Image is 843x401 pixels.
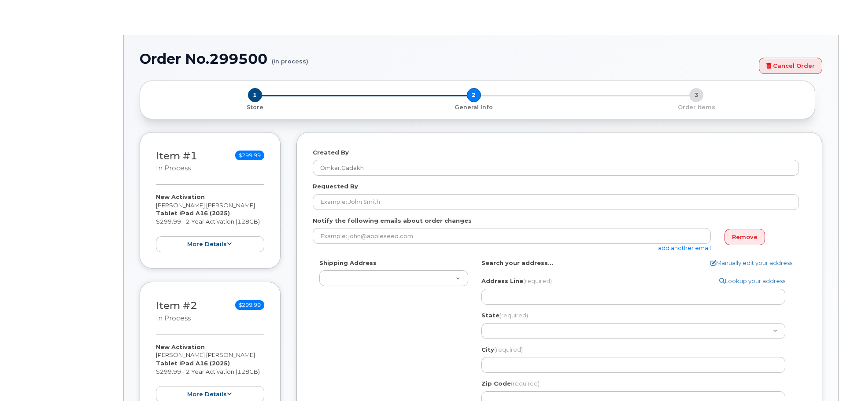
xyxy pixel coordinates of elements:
[313,217,472,225] label: Notify the following emails about order changes
[235,300,264,310] span: $299.99
[272,51,308,65] small: (in process)
[313,228,711,244] input: Example: john@appleseed.com
[719,277,785,285] a: Lookup your address
[710,259,792,267] a: Manually edit your address
[156,193,264,252] div: [PERSON_NAME] [PERSON_NAME] $299.99 - 2 Year Activation (128GB)
[156,164,191,172] small: in process
[481,311,528,320] label: State
[759,58,822,74] a: Cancel Order
[156,314,191,322] small: in process
[313,182,358,191] label: Requested By
[658,244,711,251] a: add another email
[156,300,197,323] h3: Item #2
[151,103,359,111] p: Store
[156,343,205,350] strong: New Activation
[499,312,528,319] span: (required)
[313,148,349,157] label: Created By
[481,259,553,267] label: Search your address...
[494,346,523,353] span: (required)
[156,236,264,253] button: more details
[319,259,377,267] label: Shipping Address
[511,380,540,387] span: (required)
[147,102,362,111] a: 1 Store
[140,51,754,66] h1: Order No.299500
[313,194,799,210] input: Example: John Smith
[481,346,523,354] label: City
[248,88,262,102] span: 1
[156,210,230,217] strong: Tablet iPad A16 (2025)
[156,193,205,200] strong: New Activation
[156,151,197,173] h3: Item #1
[156,360,230,367] strong: Tablet iPad A16 (2025)
[235,151,264,160] span: $299.99
[725,229,765,245] a: Remove
[481,277,552,285] label: Address Line
[523,277,552,284] span: (required)
[481,379,540,388] label: Zip Code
